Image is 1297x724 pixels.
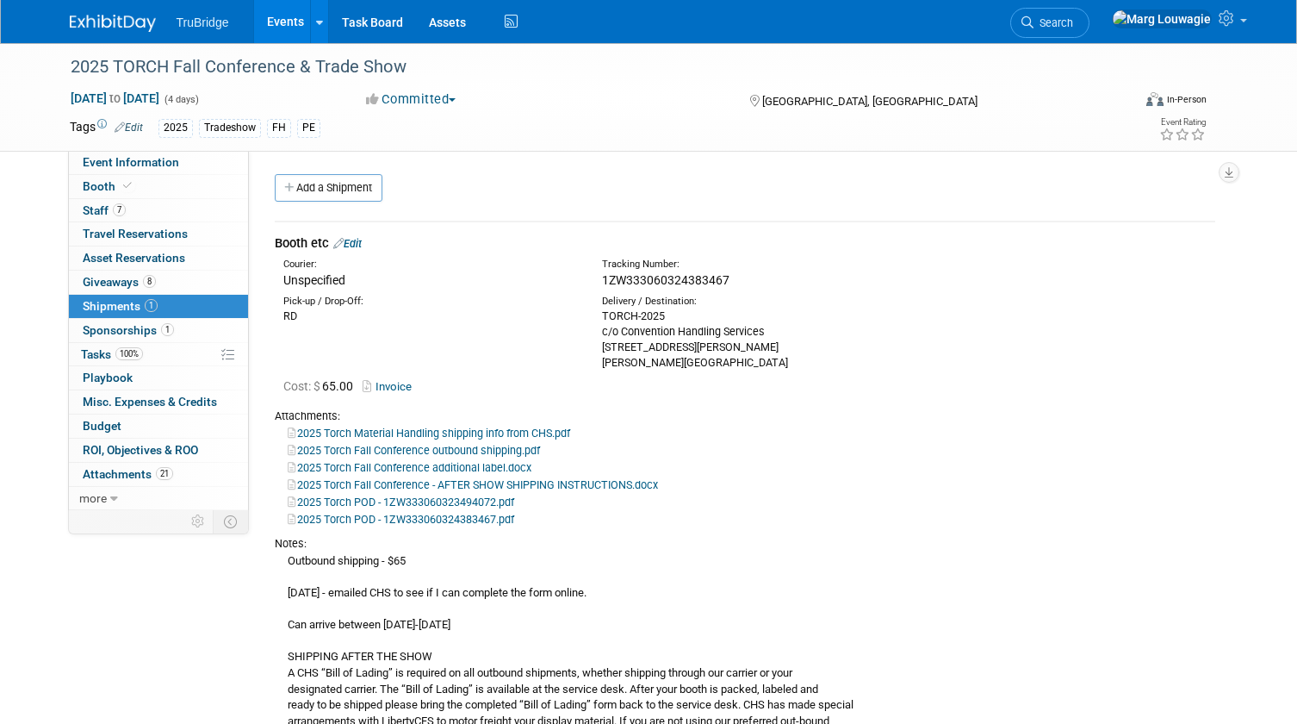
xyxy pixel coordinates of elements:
[1146,92,1164,106] img: Format-Inperson.png
[158,119,193,137] div: 2025
[288,461,531,474] a: 2025 Torch Fall Conference additional label.docx
[360,90,462,109] button: Committed
[288,427,570,440] a: 2025 Torch Material Handling shipping info from CHS.pdf
[275,234,1215,253] div: Booth etc
[69,199,248,222] a: Staff7
[83,395,217,409] span: Misc. Expenses & Credits
[79,491,107,505] span: more
[602,258,975,271] div: Tracking Number:
[83,251,185,265] span: Asset Reservations
[762,95,977,108] span: [GEOGRAPHIC_DATA], [GEOGRAPHIC_DATA]
[199,119,261,137] div: Tradeshow
[602,295,896,309] div: Delivery / Destination:
[115,347,143,360] span: 100%
[283,271,577,289] div: Unspecified
[123,181,132,190] i: Booth reservation complete
[288,496,514,509] a: 2025 Torch POD - 1ZW333060323494072.pdf
[69,222,248,246] a: Travel Reservations
[275,409,1215,424] div: Attachments:
[333,237,362,250] a: Edit
[69,295,248,318] a: Shipments1
[156,467,173,480] span: 21
[83,155,179,169] span: Event Information
[69,487,248,510] a: more
[69,390,248,414] a: Misc. Expenses & Credits
[1033,16,1073,29] span: Search
[163,94,199,105] span: (4 days)
[183,510,214,533] td: Personalize Event Tab Strip
[83,179,135,193] span: Booth
[602,309,896,371] div: TORCH-2025 c/o Convention Handling Services [STREET_ADDRESS][PERSON_NAME] [PERSON_NAME][GEOGRAPHI...
[213,510,248,533] td: Toggle Event Tabs
[145,299,158,312] span: 1
[83,275,156,289] span: Giveaways
[69,439,248,462] a: ROI, Objectives & ROO
[283,258,577,271] div: Courier:
[1039,90,1207,115] div: Event Format
[70,15,156,32] img: ExhibitDay
[83,323,174,337] span: Sponsorships
[83,227,188,240] span: Travel Reservations
[161,323,174,336] span: 1
[1010,8,1089,38] a: Search
[1159,118,1206,127] div: Event Rating
[275,174,382,202] a: Add a Shipment
[69,366,248,390] a: Playbook
[363,380,419,393] a: Invoice
[83,443,198,457] span: ROI, Objectives & ROO
[115,122,143,134] a: Edit
[107,91,123,105] span: to
[83,299,158,313] span: Shipments
[288,444,540,457] a: 2025 Torch Fall Conference outbound shipping.pdf
[69,463,248,486] a: Attachments21
[69,415,248,438] a: Budget
[70,90,160,106] span: [DATE] [DATE]
[275,536,1215,552] div: Notes:
[1166,93,1207,106] div: In-Person
[69,247,248,270] a: Asset Reservations
[81,347,143,361] span: Tasks
[65,52,1110,83] div: 2025 TORCH Fall Conference & Trade Show
[288,513,514,526] a: 2025 Torch POD - 1ZW333060324383467.pdf
[177,16,229,29] span: TruBridge
[283,379,360,393] span: 65.00
[69,319,248,342] a: Sponsorships1
[69,175,248,198] a: Booth
[69,271,248,294] a: Giveaways8
[288,478,658,491] a: 2025 Torch Fall Conference - AFTER SHOW SHIPPING INSTRUCTIONS.docx
[83,419,121,433] span: Budget
[70,118,143,138] td: Tags
[83,203,126,217] span: Staff
[297,119,320,137] div: PE
[69,343,248,366] a: Tasks100%
[283,309,577,324] div: RD
[1112,9,1212,28] img: Marg Louwagie
[69,151,248,174] a: Event Information
[83,467,173,481] span: Attachments
[113,203,126,216] span: 7
[267,119,291,137] div: FH
[602,273,729,287] span: 1ZW333060324383467
[83,371,133,384] span: Playbook
[143,275,156,288] span: 8
[283,379,322,393] span: Cost: $
[283,295,577,309] div: Pick-up / Drop-Off:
